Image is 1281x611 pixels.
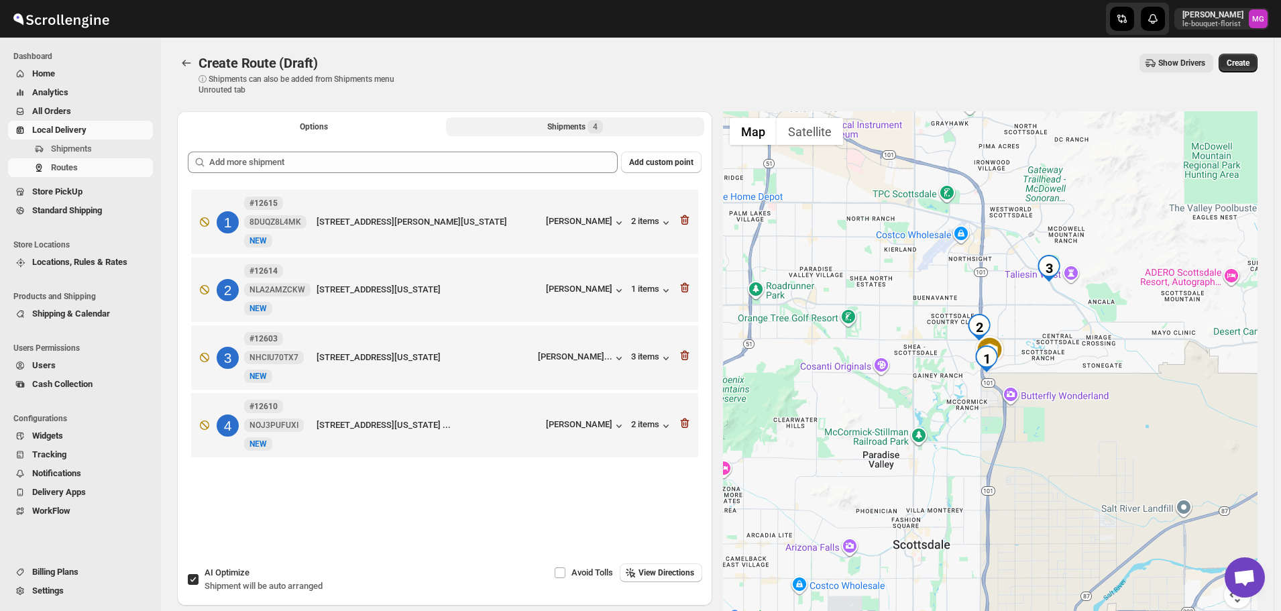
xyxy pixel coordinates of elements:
[32,205,102,215] span: Standard Shipping
[1158,58,1205,68] span: Show Drivers
[32,586,64,596] span: Settings
[249,334,278,343] b: #12603
[217,279,239,301] div: 2
[1249,9,1268,28] span: Melody Gluth
[249,352,298,363] span: NHCIU70TX7
[8,375,153,394] button: Cash Collection
[631,216,673,229] button: 2 items
[13,51,154,62] span: Dashboard
[209,152,618,173] input: Add more shipment
[317,419,541,432] div: [STREET_ADDRESS][US_STATE] ...
[32,487,86,497] span: Delivery Apps
[32,449,66,459] span: Tracking
[8,464,153,483] button: Notifications
[32,567,78,577] span: Billing Plans
[547,120,603,133] div: Shipments
[8,427,153,445] button: Widgets
[593,121,598,132] span: 4
[249,236,267,245] span: NEW
[1139,54,1213,72] button: Show Drivers
[32,360,56,370] span: Users
[1219,54,1258,72] button: Create
[249,402,278,411] b: #12610
[538,351,612,362] div: [PERSON_NAME]...
[32,379,93,389] span: Cash Collection
[8,64,153,83] button: Home
[32,125,87,135] span: Local Delivery
[249,372,267,381] span: NEW
[8,140,153,158] button: Shipments
[1036,255,1062,282] div: 3
[32,106,71,116] span: All Orders
[629,157,693,168] span: Add custom point
[1225,557,1265,598] div: Open chat
[51,144,92,154] span: Shipments
[177,54,196,72] button: Routes
[32,87,68,97] span: Analytics
[249,304,267,313] span: NEW
[538,351,626,365] button: [PERSON_NAME]...
[13,239,154,250] span: Store Locations
[13,343,154,353] span: Users Permissions
[32,431,63,441] span: Widgets
[631,419,673,433] button: 2 items
[446,117,704,136] button: Selected Shipments
[317,215,541,229] div: [STREET_ADDRESS][PERSON_NAME][US_STATE]
[8,83,153,102] button: Analytics
[32,506,70,516] span: WorkFlow
[51,162,78,172] span: Routes
[199,55,318,71] span: Create Route (Draft)
[205,567,249,577] span: AI Optimize
[185,117,443,136] button: All Route Options
[205,581,323,591] span: Shipment will be auto arranged
[8,445,153,464] button: Tracking
[546,284,626,297] div: [PERSON_NAME]
[300,121,328,132] span: Options
[32,309,110,319] span: Shipping & Calendar
[249,284,305,295] span: NLA2AMZCKW
[217,211,239,233] div: 1
[8,253,153,272] button: Locations, Rules & Rates
[546,419,626,433] button: [PERSON_NAME]
[317,351,533,364] div: [STREET_ADDRESS][US_STATE]
[730,118,777,145] button: Show street map
[317,283,541,296] div: [STREET_ADDRESS][US_STATE]
[11,2,111,36] img: ScrollEngine
[973,345,1000,372] div: 1
[1227,58,1249,68] span: Create
[217,347,239,369] div: 3
[13,413,154,424] span: Configurations
[546,216,626,229] button: [PERSON_NAME]
[631,284,673,297] button: 1 items
[249,420,298,431] span: NOJ3PUFUXI
[1182,9,1243,20] p: [PERSON_NAME]
[8,483,153,502] button: Delivery Apps
[631,351,673,365] button: 3 items
[249,199,278,208] b: #12615
[8,304,153,323] button: Shipping & Calendar
[13,291,154,302] span: Products and Shipping
[217,414,239,437] div: 4
[32,186,82,197] span: Store PickUp
[1252,15,1264,23] text: MG
[177,141,712,546] div: Selected Shipments
[8,102,153,121] button: All Orders
[966,314,993,341] div: 2
[8,158,153,177] button: Routes
[32,68,55,78] span: Home
[249,439,267,449] span: NEW
[620,563,702,582] button: View Directions
[571,567,613,577] span: Avoid Tolls
[621,152,702,173] button: Add custom point
[1182,20,1243,28] p: le-bouquet-florist
[249,266,278,276] b: #12614
[8,563,153,581] button: Billing Plans
[1174,8,1269,30] button: User menu
[8,356,153,375] button: Users
[638,567,694,578] span: View Directions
